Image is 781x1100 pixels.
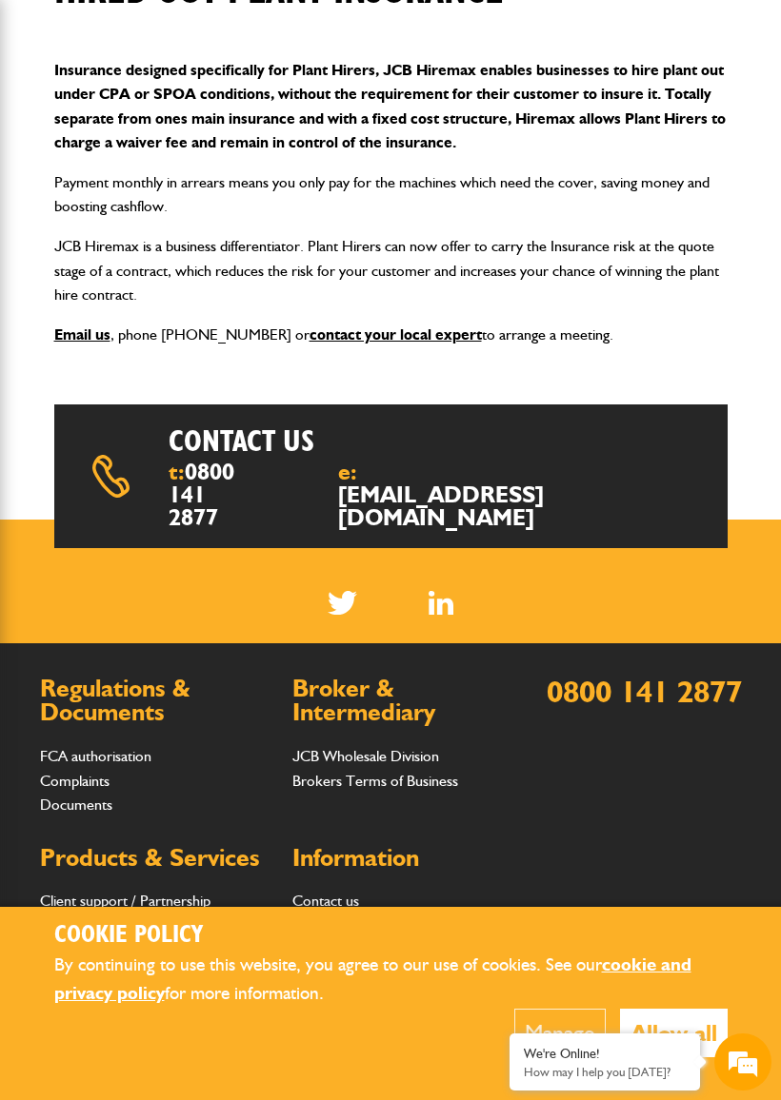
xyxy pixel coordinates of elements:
textarea: Type your message and hit 'Enter' [25,344,348,570]
a: 0800 141 2877 [169,458,234,531]
h2: Broker & Intermediary [292,677,516,725]
a: Client support / Partnership approach [40,892,210,934]
img: d_20077148190_company_1631870298795_20077148190 [32,106,80,132]
a: JCB Wholesale Division [292,747,439,765]
button: Allow all [620,1009,728,1057]
a: 0800 141 2877 [547,673,742,710]
h2: Regulations & Documents [40,677,264,725]
input: Enter your phone number [25,288,348,330]
p: , phone [PHONE_NUMBER] or to arrange a meeting. [54,323,728,347]
h2: Cookie Policy [54,921,728,951]
div: Minimize live chat window [312,10,358,55]
a: Email us [54,325,110,344]
a: [EMAIL_ADDRESS][DOMAIN_NAME] [338,481,544,531]
span: t: [169,461,235,529]
img: Linked In [429,591,454,615]
p: Payment monthly in arrears means you only pay for the machines which need the cover, saving money... [54,170,728,219]
em: Start Chat [257,586,346,612]
h2: Products & Services [40,846,264,871]
a: Documents [40,796,112,814]
a: FCA authorisation [40,747,151,765]
h2: Information [292,846,516,871]
div: We're Online! [524,1046,686,1062]
p: JCB Hiremax is a business differentiator. Plant Hirers can now offer to carry the Insurance risk ... [54,234,728,307]
a: LinkedIn [429,591,454,615]
a: Brokers Terms of Business [292,772,458,790]
p: How may I help you today? [524,1065,686,1079]
div: Chat with us now [99,107,320,131]
p: Insurance designed specifically for Plant Hirers, JCB Hiremax enables businesses to hire plant ou... [54,58,728,155]
a: Contact us [292,892,359,910]
input: Enter your email address [25,232,348,274]
p: By continuing to use this website, you agree to our use of cookies. See our for more information. [54,951,728,1009]
img: Twitter [328,591,357,615]
button: Manage [514,1009,606,1057]
input: Enter your last name [25,176,348,218]
a: Complaints [40,772,110,790]
span: e: [338,461,544,529]
h2: Contact us [169,423,441,460]
a: contact your local expert [310,325,482,344]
